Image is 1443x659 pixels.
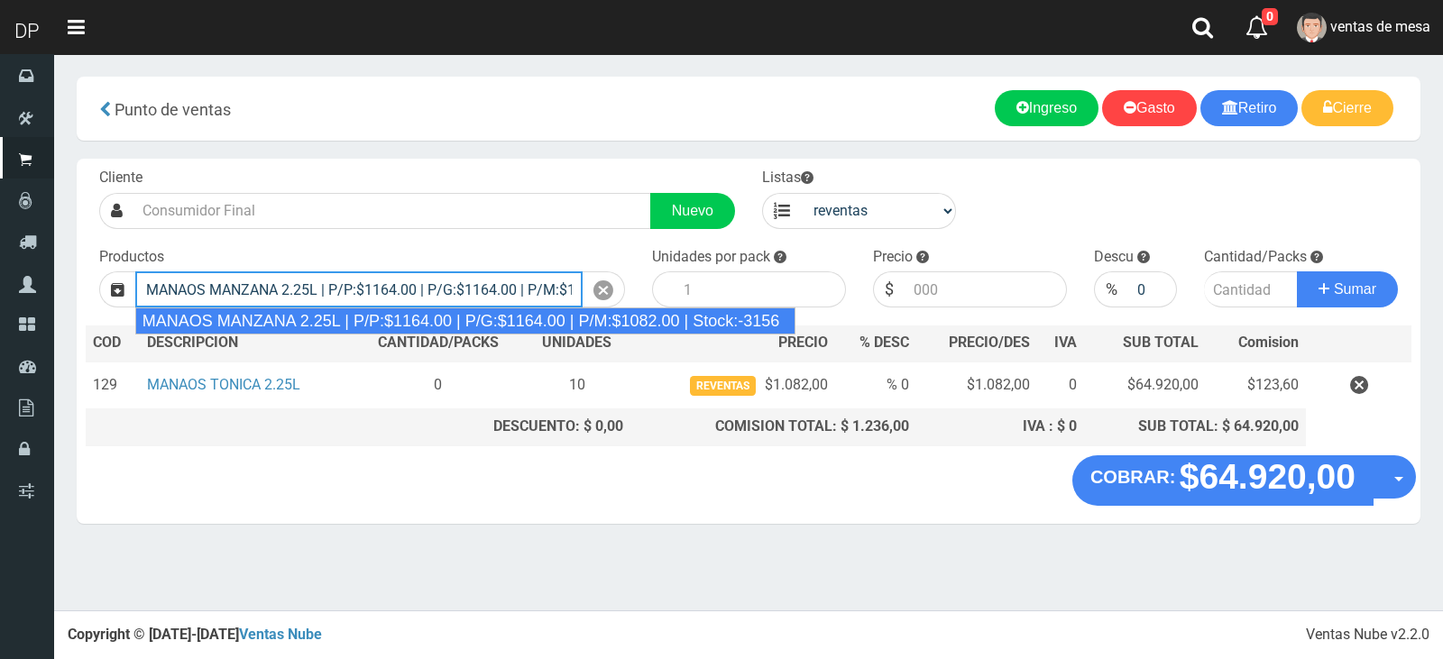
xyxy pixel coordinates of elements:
[1094,271,1128,307] div: %
[359,416,622,437] div: DESCUENTO: $ 0,00
[352,362,523,408] td: 0
[1204,247,1307,268] label: Cantidad/Packs
[99,247,164,268] label: Productos
[1091,416,1299,437] div: SUB TOTAL: $ 64.920,00
[1123,333,1199,353] span: SUB TOTAL
[916,362,1037,408] td: $1.082,00
[1301,90,1393,126] a: Cierre
[68,626,322,643] strong: Copyright © [DATE]-[DATE]
[86,362,140,408] td: 129
[1090,467,1175,487] strong: COBRAR:
[1262,8,1278,25] span: 0
[1330,18,1430,35] span: ventas de mesa
[1054,334,1077,351] span: IVA
[1037,362,1084,408] td: 0
[524,325,630,362] th: UNIDADES
[1206,362,1307,408] td: $123,60
[652,247,770,268] label: Unidades por pack
[99,168,142,188] label: Cliente
[995,90,1098,126] a: Ingreso
[835,362,916,408] td: % 0
[1094,247,1134,268] label: Descu
[133,193,651,229] input: Consumidor Final
[1306,625,1429,645] div: Ventas Nube v2.2.0
[140,325,353,362] th: DES
[1238,333,1299,353] span: Comision
[905,271,1067,307] input: 000
[690,376,756,395] span: reventas
[650,193,735,229] a: Nuevo
[1180,457,1356,496] strong: $64.920,00
[1072,455,1374,506] button: COBRAR: $64.920,00
[1200,90,1299,126] a: Retiro
[1297,13,1327,42] img: User Image
[1204,271,1298,307] input: Cantidad
[524,362,630,408] td: 10
[859,334,909,351] span: % DESC
[173,334,238,351] span: CRIPCION
[239,626,322,643] a: Ventas Nube
[924,416,1077,437] div: IVA : $ 0
[352,325,523,362] th: CANTIDAD/PACKS
[873,271,905,307] div: $
[1084,362,1205,408] td: $64.920,00
[638,416,909,437] div: COMISION TOTAL: $ 1.236,00
[115,100,231,119] span: Punto de ventas
[873,247,913,268] label: Precio
[86,325,140,362] th: COD
[1128,271,1178,307] input: 000
[147,376,300,393] a: MANAOS TONICA 2.25L
[762,168,813,188] label: Listas
[778,333,828,353] span: PRECIO
[135,307,795,334] div: MANAOS MANZANA 2.25L | P/P:$1164.00 | P/G:$1164.00 | P/M:$1082.00 | Stock:-3156
[1334,281,1376,297] span: Sumar
[1297,271,1398,307] button: Sumar
[949,334,1030,351] span: PRECIO/DES
[630,362,835,408] td: $1.082,00
[675,271,846,307] input: 1
[135,271,583,307] input: Introduzca el nombre del producto
[1102,90,1197,126] a: Gasto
